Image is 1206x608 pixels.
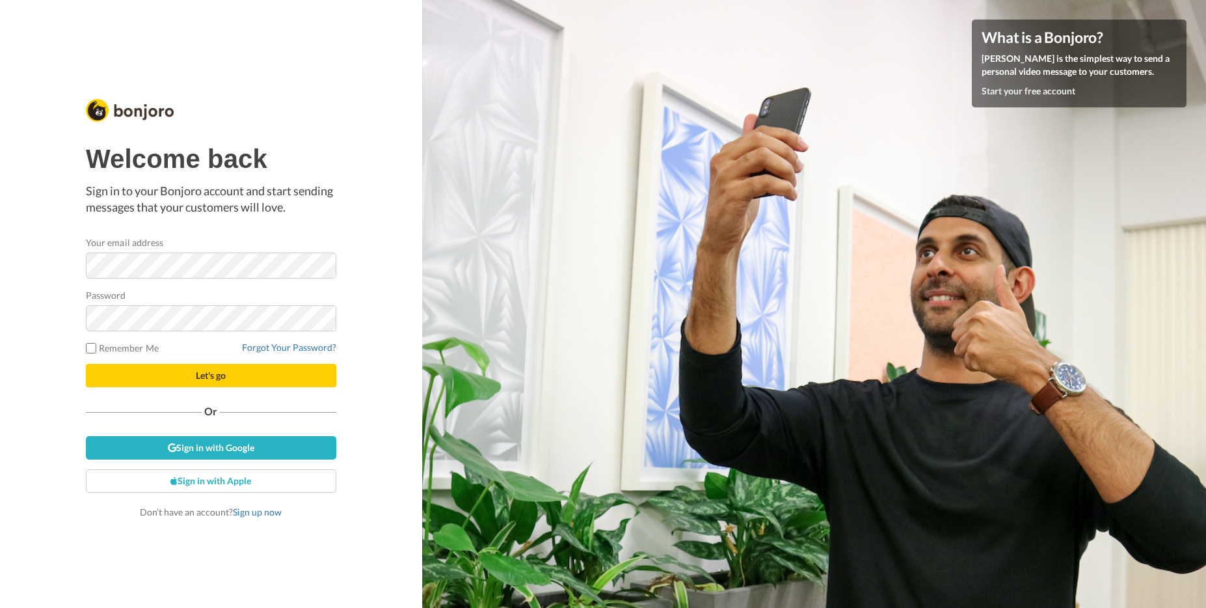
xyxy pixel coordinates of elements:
[86,341,159,355] label: Remember Me
[86,288,126,302] label: Password
[982,85,1075,96] a: Start your free account
[982,29,1177,46] h4: What is a Bonjoro?
[196,370,226,381] span: Let's go
[86,436,336,460] a: Sign in with Google
[233,506,282,518] a: Sign up now
[202,407,220,416] span: Or
[982,52,1177,78] p: [PERSON_NAME] is the simplest way to send a personal video message to your customers.
[86,469,336,493] a: Sign in with Apple
[86,343,96,353] input: Remember Me
[86,236,163,249] label: Your email address
[242,342,336,353] a: Forgot Your Password?
[86,145,336,173] h1: Welcome back
[86,183,336,216] p: Sign in to your Bonjoro account and start sending messages that your customers will love.
[86,364,336,387] button: Let's go
[140,506,282,518] span: Don’t have an account?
